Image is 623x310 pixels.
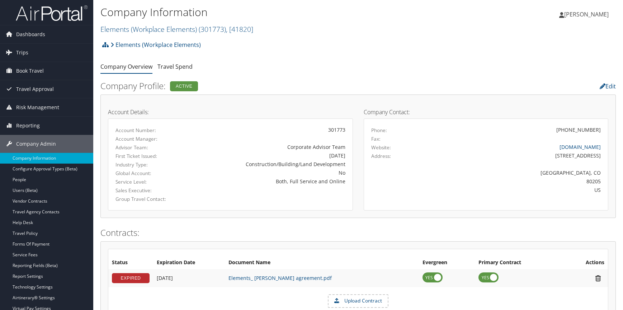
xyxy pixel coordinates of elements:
label: Advisor Team: [115,144,185,151]
img: airportal-logo.png [16,5,88,21]
a: [DOMAIN_NAME] [560,144,601,150]
a: Elements (Workplace Elements) [100,24,253,34]
div: EXPIRED [112,273,150,283]
h2: Company Profile: [100,80,440,92]
i: Remove Contract [592,275,604,282]
label: Group Travel Contact: [115,195,185,203]
label: Address: [371,152,391,160]
h2: Contracts: [100,227,616,239]
a: Travel Spend [157,63,193,71]
label: Fax: [371,135,381,142]
a: Company Overview [100,63,152,71]
span: Reporting [16,117,40,135]
label: Global Account: [115,170,185,177]
span: [PERSON_NAME] [564,10,609,18]
div: [PHONE_NUMBER] [556,126,601,134]
label: Sales Executive: [115,187,185,194]
span: Risk Management [16,98,59,116]
div: 301773 [196,126,345,134]
label: Phone: [371,127,387,134]
label: Service Level: [115,178,185,185]
span: Trips [16,44,28,62]
label: Upload Contract [329,295,388,307]
div: Active [170,81,198,91]
th: Actions [563,256,608,269]
a: Edit [600,82,616,90]
span: Travel Approval [16,80,54,98]
a: [PERSON_NAME] [559,4,616,25]
span: Company Admin [16,135,56,153]
label: Account Manager: [115,135,185,142]
span: [DATE] [157,275,173,281]
th: Expiration Date [153,256,225,269]
div: Add/Edit Date [157,275,221,281]
label: First Ticket Issued: [115,152,185,160]
th: Document Name [225,256,419,269]
span: ( 301773 ) [199,24,226,34]
h4: Company Contact: [364,109,609,115]
h4: Account Details: [108,109,353,115]
label: Account Number: [115,127,185,134]
th: Evergreen [419,256,475,269]
label: Website: [371,144,391,151]
a: Elements_ [PERSON_NAME] agreement.pdf [228,275,332,281]
div: US [431,186,601,194]
div: [DATE] [196,152,345,159]
div: 80205 [431,178,601,185]
div: Corporate Advisor Team [196,143,345,151]
label: Industry Type: [115,161,185,168]
a: Elements (Workplace Elements) [110,38,201,52]
span: , [ 41820 ] [226,24,253,34]
h1: Company Information [100,5,444,20]
th: Status [108,256,153,269]
div: Construction/Building/Land Development [196,160,345,168]
th: Primary Contract [475,256,562,269]
span: Book Travel [16,62,44,80]
span: Dashboards [16,25,45,43]
div: [GEOGRAPHIC_DATA], CO [431,169,601,176]
div: No [196,169,345,176]
div: [STREET_ADDRESS] [431,152,601,159]
div: Both, Full Service and Online [196,178,345,185]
